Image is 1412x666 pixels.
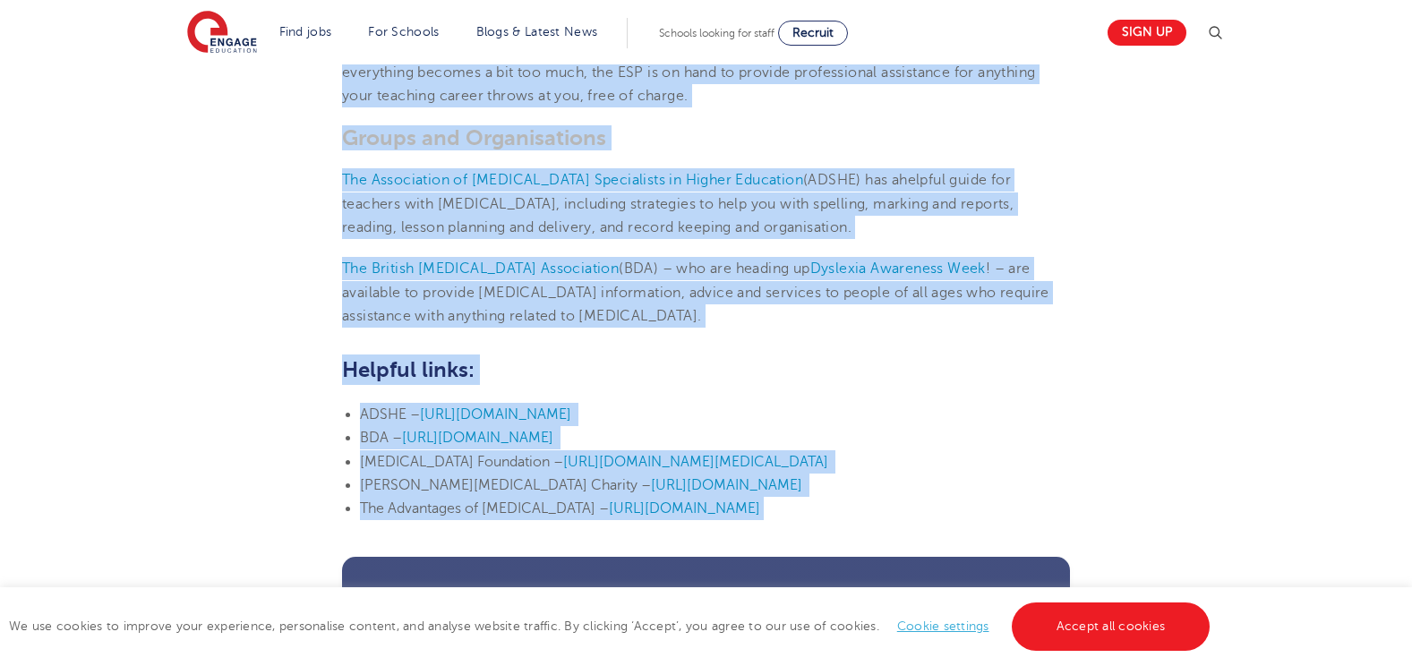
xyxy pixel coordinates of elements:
a: Cookie settings [897,619,989,633]
b: Helpful links: [342,357,475,382]
a: For Schools [368,25,439,38]
a: Sign up [1108,20,1186,46]
span: [PERSON_NAME][MEDICAL_DATA] Charity – [360,477,651,493]
a: [URL][DOMAIN_NAME][MEDICAL_DATA] [563,454,828,470]
a: The British [MEDICAL_DATA] Association [342,260,619,277]
a: The Association of [MEDICAL_DATA] Specialists in Higher Education [342,172,803,188]
a: Accept all cookies [1012,602,1211,651]
img: Engage Education [187,11,257,55]
a: [URL][DOMAIN_NAME] [651,477,802,493]
span: The Advantages of [MEDICAL_DATA] – [360,500,609,517]
a: Dyslexia Awareness Week [810,260,986,277]
a: [URL][DOMAIN_NAME] [609,500,760,517]
span: (BDA) – who are heading up [619,260,809,277]
span: [MEDICAL_DATA] Foundation – [360,454,563,470]
span: Recruit [792,26,834,39]
span: BDA – [360,430,402,446]
span: ! – are available to provide [MEDICAL_DATA] information, advice and services to people of all age... [342,260,1049,324]
a: Recruit [778,21,848,46]
span: helpful guide for teachers with [MEDICAL_DATA] [342,172,1011,211]
span: We use cookies to improve your experience, personalise content, and analyse website traffic. By c... [9,619,1214,633]
span: (ADSHE) has a [803,172,899,188]
a: Find jobs [279,25,332,38]
span: Schools looking for staff [659,27,774,39]
span: , including strategies to help you with spelling, marking and reports, reading, lesson planning a... [342,196,1014,235]
a: Blogs & Latest News [476,25,598,38]
span: ADSHE – [360,406,420,423]
a: [URL][DOMAIN_NAME] [402,430,553,446]
a: [URL][DOMAIN_NAME] [420,406,571,423]
span: Groups and Organisations [342,125,606,150]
